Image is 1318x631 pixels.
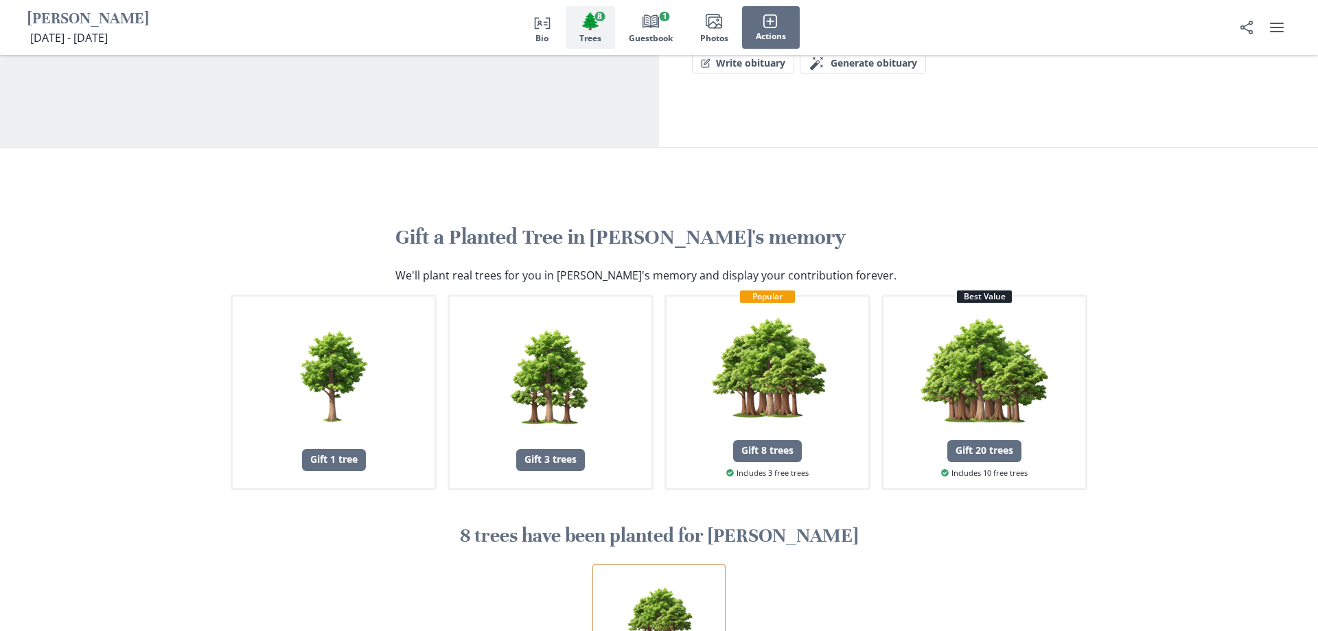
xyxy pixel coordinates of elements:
div: Gift 3 trees [516,449,585,471]
span: 8 [594,12,605,21]
button: Generate obituary [800,52,926,74]
span: Tree [580,11,601,31]
button: Photos [686,6,742,49]
p: We'll plant real trees for you in [PERSON_NAME]'s memory and display your contribution forever. [395,267,897,284]
span: Photos [700,34,728,43]
span: Guestbook [629,34,673,43]
button: Popular8 treesGift 8 treesIncludes 3 free trees [664,295,870,490]
h2: Gift a Planted Tree in [PERSON_NAME]'s memory [395,225,923,251]
button: 1 treesGift 1 tree [231,295,437,490]
button: Share Obituary [1233,14,1260,41]
button: Write obituary [692,52,794,74]
span: Actions [756,32,786,41]
div: Gift 1 tree [302,449,366,471]
h2: 8 trees have been planted for [PERSON_NAME] [231,523,1087,548]
h1: [PERSON_NAME] [27,9,149,30]
button: Guestbook [615,6,686,49]
span: [DATE] - [DATE] [30,30,108,45]
div: Gift 8 trees [733,440,802,462]
div: Popular [740,290,795,303]
div: Gift 20 trees [947,440,1021,462]
button: user menu [1263,14,1291,41]
button: Bio [519,6,566,49]
span: Generate obituary [831,58,917,69]
img: 20 trees [920,302,1049,431]
span: Includes 10 free trees [941,468,1028,479]
button: Actions [742,6,800,49]
img: 8 trees [703,302,832,431]
button: 3 treesGift 3 trees [448,295,654,490]
img: 3 trees [486,312,615,441]
button: Trees [566,6,615,49]
span: Bio [535,34,548,43]
span: 1 [660,12,670,21]
button: Best Value20 treesGift 20 treesIncludes 10 free trees [881,295,1087,490]
div: Best Value [957,290,1012,303]
span: Includes 3 free trees [726,468,809,479]
span: Trees [579,34,601,43]
img: 1 trees [269,312,398,441]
